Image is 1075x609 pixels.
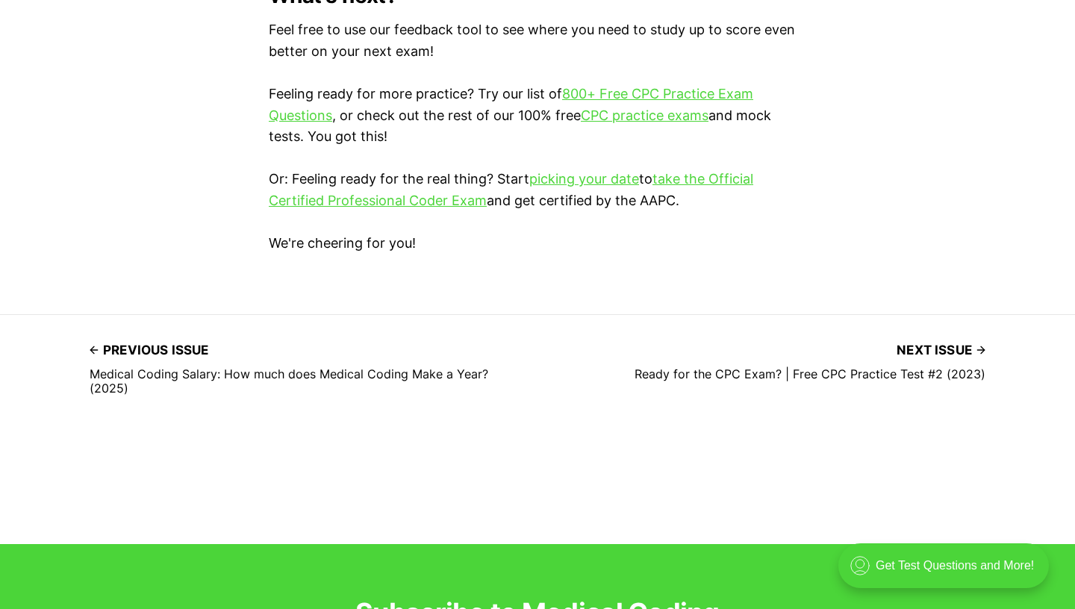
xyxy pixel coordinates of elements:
[897,339,985,362] span: Next issue
[269,86,753,123] a: 800+ Free CPC Practice Exam Questions
[635,339,985,381] a: Next issue Ready for the CPC Exam? | Free CPC Practice Test #2 (2023)
[826,536,1075,609] iframe: portal-trigger
[581,107,708,123] a: CPC practice exams
[90,367,520,395] h4: Medical Coding Salary: How much does Medical Coding Make a Year? (2025)
[90,339,520,395] a: Previous issue Medical Coding Salary: How much does Medical Coding Make a Year? (2025)
[269,171,753,208] a: take the Official Certified Professional Coder Exam
[529,171,639,187] a: picking your date
[90,339,208,362] span: Previous issue
[269,19,806,63] p: Feel free to use our feedback tool to see where you need to study up to score even better on your...
[269,233,806,254] p: We're cheering for you!
[269,84,806,148] p: Feeling ready for more practice? Try our list of , or check out the rest of our 100% free and moc...
[269,169,806,212] p: Or: Feeling ready for the real thing? Start to and get certified by the AAPC.
[635,367,985,381] h4: Ready for the CPC Exam? | Free CPC Practice Test #2 (2023)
